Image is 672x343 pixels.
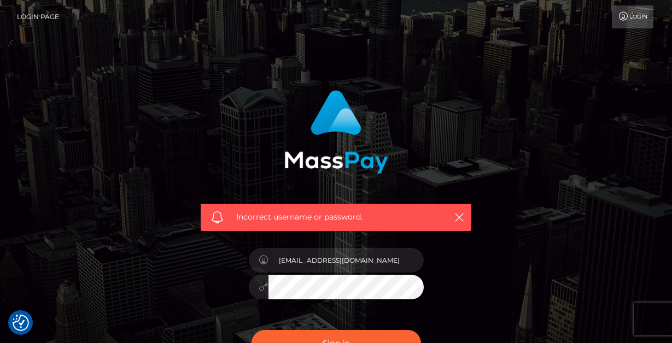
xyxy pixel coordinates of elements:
[268,248,424,273] input: Username...
[284,90,388,174] img: MassPay Login
[17,5,59,28] a: Login Page
[236,211,436,223] span: Incorrect username or password.
[13,315,29,331] img: Revisit consent button
[13,315,29,331] button: Consent Preferences
[612,5,653,28] a: Login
